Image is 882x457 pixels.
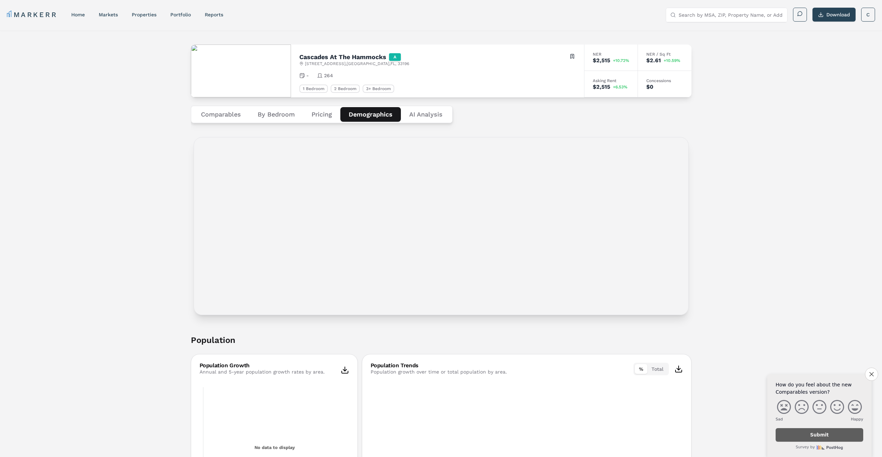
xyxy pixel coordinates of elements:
div: $2.61 [646,58,661,63]
button: C [861,8,875,22]
div: $2,515 [593,84,610,90]
div: Annual and 5-year population growth rates by area. [200,368,325,375]
span: 264 [324,72,333,79]
button: AI Analysis [401,107,451,122]
button: Demographics [340,107,401,122]
span: +6.53% [613,85,628,89]
div: Population Trends [371,363,507,368]
div: $0 [646,84,653,90]
div: NER / Sq Ft [646,52,683,56]
a: properties [132,12,156,17]
span: +10.59% [664,58,680,63]
span: - [306,72,309,79]
text: No data to display [254,445,295,450]
a: reports [205,12,223,17]
button: By Bedroom [249,107,303,122]
h2: Cascades At The Hammocks [299,54,386,60]
div: Population growth over time or total population by area. [371,368,507,375]
span: [STREET_ADDRESS] , [GEOGRAPHIC_DATA] , FL , 33196 [305,61,409,66]
a: MARKERR [7,10,57,19]
button: % [635,364,647,374]
span: C [866,11,870,18]
div: 1 Bedroom [299,85,328,93]
div: Asking Rent [593,79,629,83]
input: Search by MSA, ZIP, Property Name, or Address [679,8,783,22]
button: Pricing [303,107,340,122]
div: A [389,53,401,61]
a: markets [99,12,118,17]
h2: Population [191,335,691,354]
a: home [71,12,85,17]
div: Concessions [646,79,683,83]
div: 2 Bedroom [331,85,360,93]
a: Portfolio [170,12,191,17]
div: $2,515 [593,58,610,63]
button: Comparables [193,107,249,122]
button: Total [647,364,667,374]
span: +10.72% [613,58,629,63]
div: NER [593,52,629,56]
div: 3+ Bedroom [363,85,394,93]
button: Download [812,8,856,22]
div: Population Growth [200,363,325,368]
